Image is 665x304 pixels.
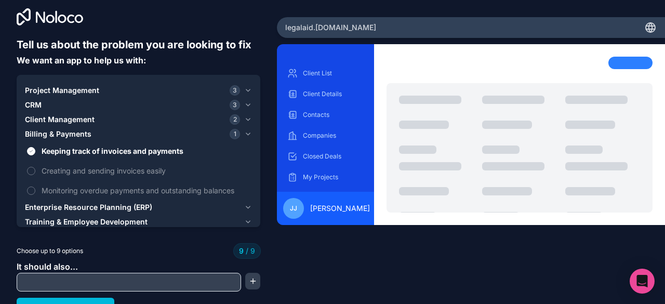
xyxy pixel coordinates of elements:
span: Billing & Payments [25,129,91,139]
button: Training & Employee Development [25,215,252,229]
span: [PERSON_NAME] [310,203,370,214]
span: CRM [25,100,42,110]
button: Project Management3 [25,83,252,98]
span: Choose up to 9 options [17,246,83,256]
div: scrollable content [285,65,366,183]
span: legalaid .[DOMAIN_NAME] [285,22,376,33]
span: Training & Employee Development [25,217,148,227]
span: 3 [230,85,240,96]
p: Client List [303,69,364,77]
span: 2 [230,114,240,125]
p: Contacts [303,111,364,119]
span: 9 [244,246,255,256]
h6: Tell us about the problem you are looking to fix [17,37,260,52]
button: Monitoring overdue payments and outstanding balances [27,187,35,195]
span: Monitoring overdue payments and outstanding balances [42,185,250,196]
div: Billing & Payments1 [25,141,252,200]
p: Client Details [303,90,364,98]
span: Keeping track of invoices and payments [42,146,250,156]
span: We want an app to help us with: [17,55,146,65]
span: 1 [230,129,240,139]
span: It should also... [17,261,78,272]
button: Client Management2 [25,112,252,127]
div: Open Intercom Messenger [630,269,655,294]
button: Enterprise Resource Planning (ERP) [25,200,252,215]
span: JJ [290,204,297,213]
span: Client Management [25,114,95,125]
button: Creating and sending invoices easily [27,167,35,175]
button: CRM3 [25,98,252,112]
span: 3 [230,100,240,110]
span: Creating and sending invoices easily [42,165,250,176]
button: Keeping track of invoices and payments [27,147,35,155]
span: Project Management [25,85,99,96]
span: / [246,246,248,255]
span: 9 [239,246,244,256]
button: Billing & Payments1 [25,127,252,141]
span: Enterprise Resource Planning (ERP) [25,202,152,213]
p: Companies [303,131,364,140]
